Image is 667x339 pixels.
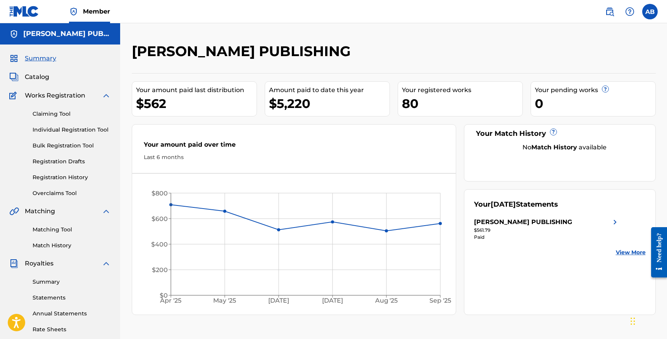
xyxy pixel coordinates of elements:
[474,217,620,241] a: [PERSON_NAME] PUBLISHINGright chevron icon$561.79Paid
[33,310,111,318] a: Annual Statements
[159,292,167,299] tspan: $0
[33,294,111,302] a: Statements
[33,126,111,134] a: Individual Registration Tool
[102,259,111,268] img: expand
[9,54,56,63] a: SummarySummary
[605,7,614,16] img: search
[616,248,646,257] a: View More
[25,259,53,268] span: Royalties
[151,215,167,223] tspan: $600
[9,72,19,82] img: Catalog
[535,86,655,95] div: Your pending works
[33,241,111,250] a: Match History
[602,4,617,19] a: Public Search
[484,143,646,152] div: No available
[213,297,236,305] tspan: May '25
[535,95,655,112] div: 0
[402,86,522,95] div: Your registered works
[610,217,620,227] img: right chevron icon
[268,297,289,305] tspan: [DATE]
[9,6,39,17] img: MLC Logo
[25,54,56,63] span: Summary
[9,29,19,39] img: Accounts
[531,144,577,151] strong: Match History
[33,142,111,150] a: Bulk Registration Tool
[136,86,257,95] div: Your amount paid last distribution
[33,158,111,166] a: Registration Drafts
[9,259,19,268] img: Royalties
[374,297,398,305] tspan: Aug '25
[69,7,78,16] img: Top Rightsholder
[622,4,638,19] div: Help
[33,173,111,181] a: Registration History
[491,200,516,209] span: [DATE]
[645,221,667,283] iframe: Resource Center
[25,91,85,100] span: Works Registration
[136,95,257,112] div: $562
[9,54,19,63] img: Summary
[402,95,522,112] div: 80
[83,7,110,16] span: Member
[23,29,111,38] h5: ADAM BOUKIS PUBLISHING
[642,4,658,19] div: User Menu
[102,91,111,100] img: expand
[33,189,111,197] a: Overclaims Tool
[9,91,19,100] img: Works Registration
[152,266,167,274] tspan: $200
[322,297,343,305] tspan: [DATE]
[631,310,635,333] div: Drag
[33,226,111,234] a: Matching Tool
[474,217,572,227] div: [PERSON_NAME] PUBLISHING
[269,86,390,95] div: Amount paid to date this year
[628,302,667,339] iframe: Chat Widget
[151,190,167,197] tspan: $800
[151,241,167,248] tspan: $400
[625,7,634,16] img: help
[9,72,49,82] a: CatalogCatalog
[25,72,49,82] span: Catalog
[429,297,451,305] tspan: Sep '25
[33,325,111,334] a: Rate Sheets
[474,227,620,234] div: $561.79
[144,140,445,153] div: Your amount paid over time
[269,95,390,112] div: $5,220
[474,234,620,241] div: Paid
[160,297,181,305] tspan: Apr '25
[33,278,111,286] a: Summary
[9,207,19,216] img: Matching
[144,153,445,161] div: Last 6 months
[132,43,355,60] h2: [PERSON_NAME] PUBLISHING
[33,110,111,118] a: Claiming Tool
[474,128,646,139] div: Your Match History
[102,207,111,216] img: expand
[474,199,558,210] div: Your Statements
[550,129,557,135] span: ?
[25,207,55,216] span: Matching
[602,86,608,92] span: ?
